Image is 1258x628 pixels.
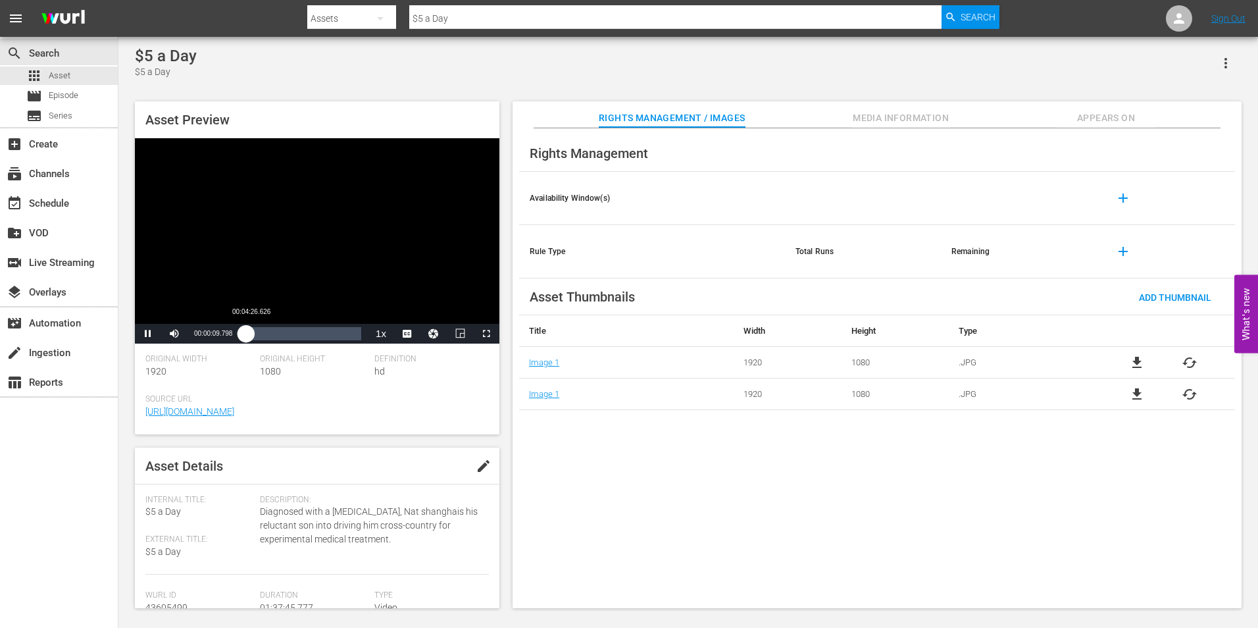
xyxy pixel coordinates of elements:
[7,166,22,182] span: Channels
[734,347,841,379] td: 1920
[530,145,648,161] span: Rights Management
[135,324,161,344] button: Pause
[1129,386,1145,402] a: file_download
[473,324,499,344] button: Fullscreen
[941,225,1097,278] th: Remaining
[145,458,223,474] span: Asset Details
[26,108,42,124] span: Series
[420,324,447,344] button: Jump To Time
[7,136,22,152] span: Create
[26,88,42,104] span: Episode
[734,379,841,410] td: 1920
[145,535,253,545] span: External Title:
[519,225,785,278] th: Rule Type
[1128,285,1222,309] button: Add Thumbnail
[374,354,482,365] span: Definition
[7,345,22,361] span: Ingestion
[1107,236,1139,267] button: add
[49,109,72,122] span: Series
[785,225,941,278] th: Total Runs
[842,379,949,410] td: 1080
[374,366,385,377] span: hd
[394,324,420,344] button: Captions
[260,354,368,365] span: Original Height
[1182,386,1197,402] button: cached
[368,324,394,344] button: Playback Rate
[7,225,22,241] span: VOD
[32,3,95,34] img: ans4CAIJ8jUAAAAAAAAAAAAAAAAAAAAAAAAgQb4GAAAAAAAAAAAAAAAAAAAAAAAAJMjXAAAAAAAAAAAAAAAAAAAAAAAAgAT5G...
[851,110,950,126] span: Media Information
[260,590,368,601] span: Duration
[8,11,24,26] span: menu
[161,324,188,344] button: Mute
[599,110,745,126] span: Rights Management / Images
[135,47,197,65] div: $5 a Day
[949,315,1092,347] th: Type
[145,506,181,517] span: $5 a Day
[135,138,499,344] div: Video Player
[145,406,234,417] a: [URL][DOMAIN_NAME]
[260,602,313,613] span: 01:37:45.777
[7,315,22,331] span: Automation
[260,505,482,546] span: Diagnosed with a [MEDICAL_DATA], Nat shanghais his reluctant son into driving him cross-country f...
[374,602,397,613] span: Video
[519,315,734,347] th: Title
[1182,355,1197,371] button: cached
[1129,355,1145,371] a: file_download
[734,315,841,347] th: Width
[530,289,635,305] span: Asset Thumbnails
[1211,13,1245,24] a: Sign Out
[1107,182,1139,214] button: add
[1128,292,1222,303] span: Add Thumbnail
[260,495,482,506] span: Description:
[1057,110,1155,126] span: Appears On
[145,394,482,405] span: Source Url
[529,389,559,399] a: Image 1
[7,45,22,61] span: Search
[49,69,70,82] span: Asset
[7,284,22,300] span: Overlays
[519,172,785,225] th: Availability Window(s)
[476,458,491,474] span: edit
[1115,190,1131,206] span: add
[245,327,361,340] div: Progress Bar
[145,495,253,506] span: Internal Title:
[7,196,22,211] span: Schedule
[260,366,281,377] span: 1080
[374,590,482,601] span: Type
[942,5,999,29] button: Search
[145,112,230,128] span: Asset Preview
[1115,244,1131,259] span: add
[842,315,949,347] th: Height
[145,366,166,377] span: 1920
[49,89,78,102] span: Episode
[194,330,232,337] span: 00:00:09.798
[468,450,499,482] button: edit
[7,375,22,390] span: Reports
[145,590,253,601] span: Wurl Id
[842,347,949,379] td: 1080
[1234,275,1258,353] button: Open Feedback Widget
[949,347,1092,379] td: .JPG
[7,255,22,271] span: Live Streaming
[949,379,1092,410] td: .JPG
[529,357,559,367] a: Image 1
[145,354,253,365] span: Original Width
[145,602,188,613] span: 43605499
[145,546,181,557] span: $5 a Day
[961,5,995,29] span: Search
[26,68,42,84] span: Asset
[135,65,197,79] div: $5 a Day
[447,324,473,344] button: Picture-in-Picture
